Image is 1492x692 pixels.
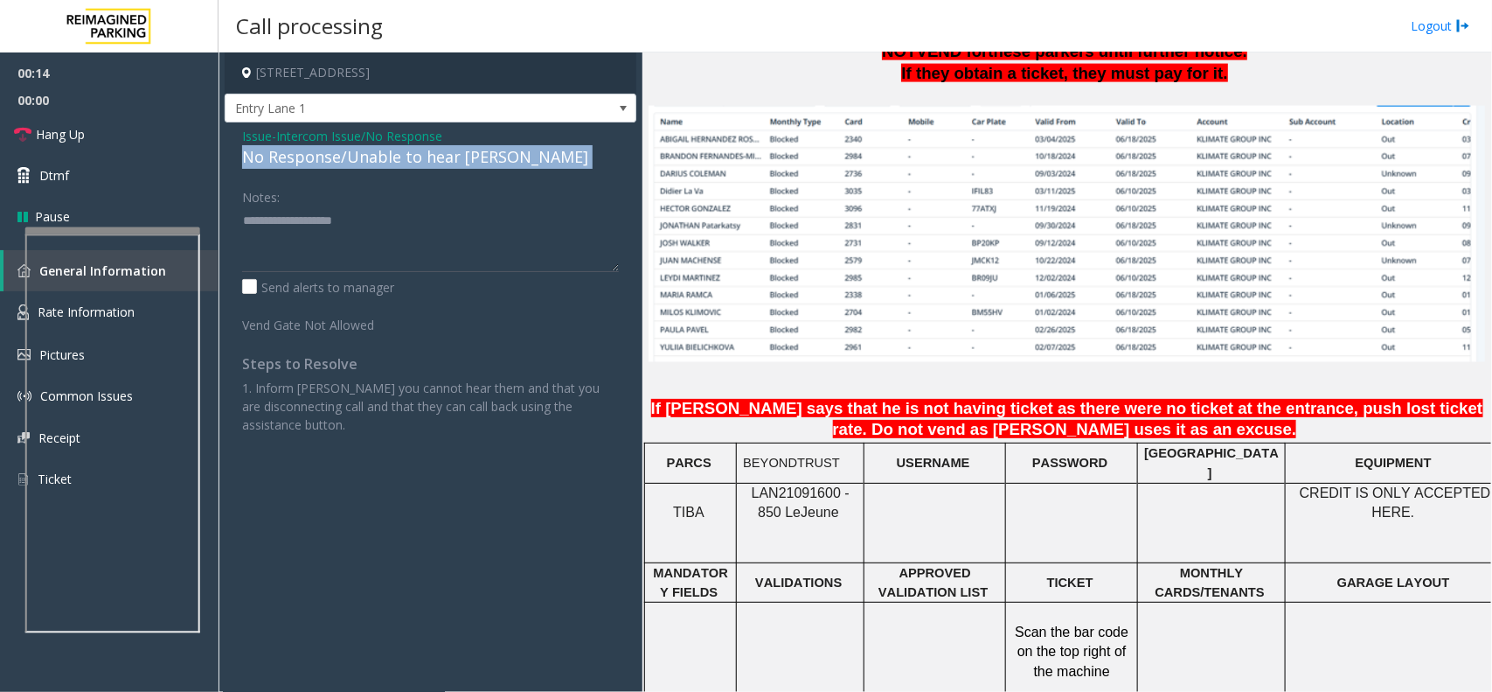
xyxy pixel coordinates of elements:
span: If they obtain a ticket, they must pay for it. [901,64,1227,82]
span: TICKET [1047,576,1093,590]
span: GARAGE LAYOUT [1337,576,1450,590]
span: MANDATORY FIELDS [654,566,728,599]
img: 'icon' [17,472,29,487]
span: Jeune [801,505,839,521]
span: BEYONDTRUST [743,456,840,470]
label: Send alerts to manager [242,278,394,297]
span: EQUIPMENT [1356,456,1432,470]
span: TIBA [673,505,704,520]
img: 'icon' [17,264,31,277]
div: No Response/Unable to hear [PERSON_NAME] [242,145,619,169]
span: Entry Lane 1 [226,94,553,122]
img: logout [1456,17,1470,35]
span: PARCS [667,456,711,470]
a: General Information [3,250,219,291]
span: PASSWORD [1032,456,1107,470]
span: MONTHLY CARDS/TENANTS [1155,566,1265,599]
p: 1. Inform [PERSON_NAME] you cannot hear them and that you are disconnecting call and that they ca... [242,379,619,434]
a: Logout [1411,17,1470,35]
span: APPROVED VALIDATION LIST [878,566,988,599]
span: [GEOGRAPHIC_DATA] [1144,446,1279,479]
span: Dtmf [39,166,69,185]
span: Scan the bar code on the top right of the machine [1015,625,1128,679]
span: Hang Up [36,125,85,143]
img: 'icon' [17,304,29,320]
span: Pause [35,207,70,226]
span: Intercom Issue/No Response [276,127,442,145]
img: c2ca93138f6b484f8c859405df5a3603.jpg [649,106,1485,362]
label: Vend Gate Not Allowed [238,310,399,334]
h3: Call processing [227,4,392,47]
span: LAN21091600 - 850 Le [752,486,850,520]
img: 'icon' [17,389,31,403]
span: USERNAME [897,456,970,470]
span: - [272,128,442,144]
label: Notes: [242,182,280,206]
img: 'icon' [17,432,30,444]
span: CREDIT IS ONLY ACCEPTED HERE. [1300,486,1491,520]
h4: [STREET_ADDRESS] [225,52,636,94]
span: VALIDATIONS [755,576,842,590]
span: Issue [242,127,272,145]
h4: Steps to Resolve [242,356,619,373]
span: If [PERSON_NAME] says that he is not having ticket as there were no ticket at the entrance, push ... [651,399,1483,439]
img: 'icon' [17,349,31,360]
